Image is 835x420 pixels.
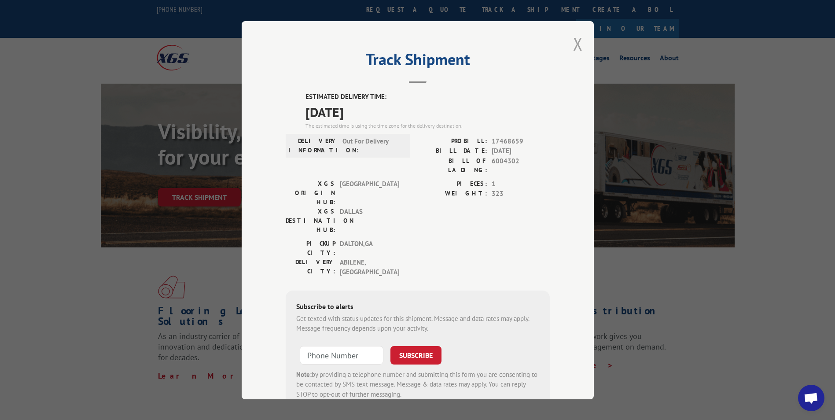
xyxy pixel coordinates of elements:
[418,179,487,189] label: PIECES:
[418,156,487,174] label: BILL OF LADING:
[286,206,335,234] label: XGS DESTINATION HUB:
[286,53,550,70] h2: Track Shipment
[296,313,539,333] div: Get texted with status updates for this shipment. Message and data rates may apply. Message frequ...
[286,179,335,206] label: XGS ORIGIN HUB:
[390,346,441,364] button: SUBSCRIBE
[296,369,539,399] div: by providing a telephone number and submitting this form you are consenting to be contacted by SM...
[492,136,550,146] span: 17468659
[418,146,487,156] label: BILL DATE:
[296,370,312,378] strong: Note:
[418,189,487,199] label: WEIGHT:
[288,136,338,155] label: DELIVERY INFORMATION:
[342,136,402,155] span: Out For Delivery
[492,189,550,199] span: 323
[296,301,539,313] div: Subscribe to alerts
[798,385,824,411] div: Open chat
[305,102,550,122] span: [DATE]
[492,156,550,174] span: 6004302
[492,179,550,189] span: 1
[340,206,399,234] span: DALLAS
[418,136,487,146] label: PROBILL:
[340,257,399,277] span: ABILENE , [GEOGRAPHIC_DATA]
[340,239,399,257] span: DALTON , GA
[340,179,399,206] span: [GEOGRAPHIC_DATA]
[305,92,550,102] label: ESTIMATED DELIVERY TIME:
[492,146,550,156] span: [DATE]
[573,32,583,55] button: Close modal
[286,257,335,277] label: DELIVERY CITY:
[305,122,550,129] div: The estimated time is using the time zone for the delivery destination.
[300,346,383,364] input: Phone Number
[286,239,335,257] label: PICKUP CITY:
